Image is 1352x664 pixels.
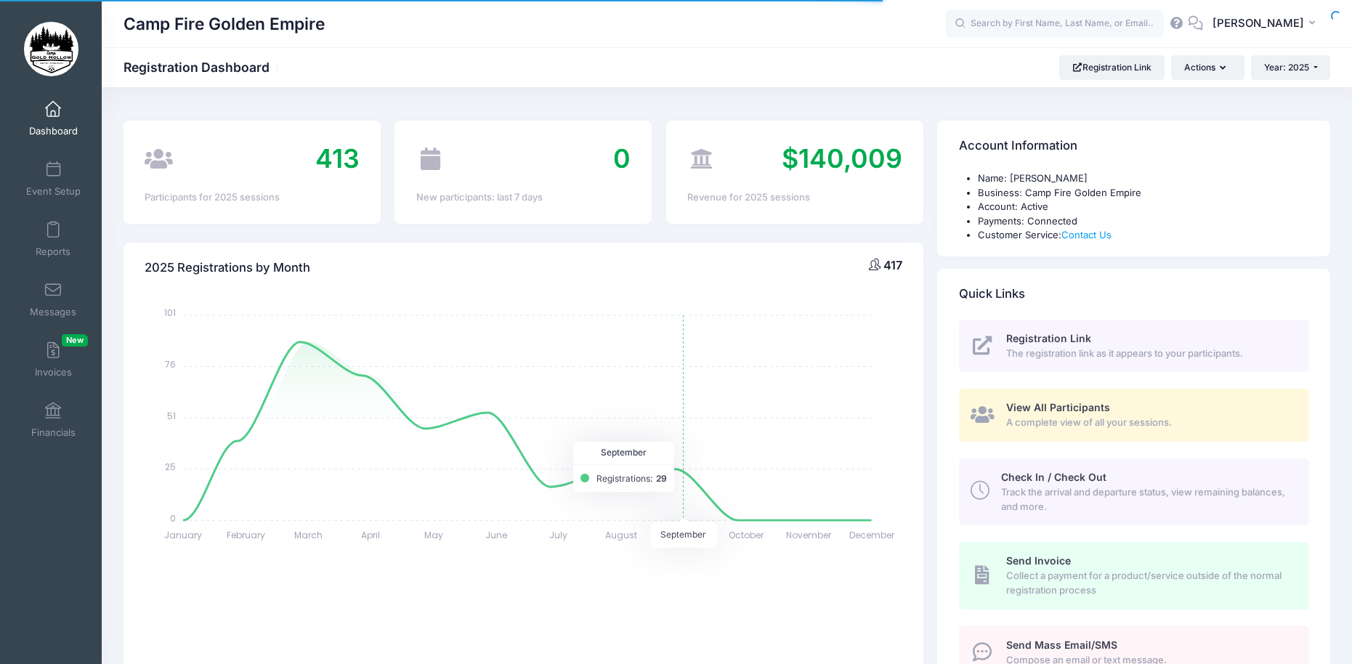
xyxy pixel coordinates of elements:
[1059,55,1165,80] a: Registration Link
[315,142,360,174] span: 413
[31,426,76,439] span: Financials
[124,7,325,41] h1: Camp Fire Golden Empire
[170,511,176,524] tspan: 0
[959,273,1025,315] h4: Quick Links
[978,214,1309,229] li: Payments: Connected
[416,190,631,205] div: New participants: last 7 days
[978,228,1309,243] li: Customer Service:
[1006,554,1071,567] span: Send Invoice
[978,200,1309,214] li: Account: Active
[978,186,1309,201] li: Business: Camp Fire Golden Empire
[1006,401,1110,413] span: View All Participants
[26,185,81,198] span: Event Setup
[124,60,282,75] h1: Registration Dashboard
[1006,332,1091,344] span: Registration Link
[978,171,1309,186] li: Name: [PERSON_NAME]
[145,247,310,288] h4: 2025 Registrations by Month
[294,529,323,541] tspan: March
[36,246,70,258] span: Reports
[424,529,443,541] tspan: May
[782,142,902,174] span: $140,009
[1006,569,1292,597] span: Collect a payment for a product/service outside of the normal registration process
[485,529,507,541] tspan: June
[19,214,88,264] a: Reports
[1001,471,1106,483] span: Check In / Check Out
[883,258,902,272] span: 417
[1061,229,1112,240] a: Contact Us
[24,22,78,76] img: Camp Fire Golden Empire
[1006,639,1117,651] span: Send Mass Email/SMS
[362,529,381,541] tspan: April
[605,529,637,541] tspan: August
[19,153,88,204] a: Event Setup
[165,461,176,473] tspan: 25
[164,307,176,319] tspan: 101
[729,529,764,541] tspan: October
[1001,485,1292,514] span: Track the arrival and departure status, view remaining balances, and more.
[1006,347,1292,361] span: The registration link as it appears to your participants.
[660,529,708,541] tspan: September
[959,458,1309,525] a: Check In / Check Out Track the arrival and departure status, view remaining balances, and more.
[946,9,1164,39] input: Search by First Name, Last Name, or Email...
[62,334,88,347] span: New
[29,125,78,137] span: Dashboard
[959,389,1309,442] a: View All Participants A complete view of all your sessions.
[30,306,76,318] span: Messages
[1251,55,1330,80] button: Year: 2025
[550,529,568,541] tspan: July
[164,529,202,541] tspan: January
[167,409,176,421] tspan: 51
[959,126,1077,167] h4: Account Information
[19,394,88,445] a: Financials
[849,529,895,541] tspan: December
[145,190,359,205] div: Participants for 2025 sessions
[959,542,1309,609] a: Send Invoice Collect a payment for a product/service outside of the normal registration process
[227,529,265,541] tspan: February
[1264,62,1309,73] span: Year: 2025
[787,529,833,541] tspan: November
[613,142,631,174] span: 0
[19,93,88,144] a: Dashboard
[35,366,72,378] span: Invoices
[959,320,1309,373] a: Registration Link The registration link as it appears to your participants.
[1203,7,1330,41] button: [PERSON_NAME]
[165,358,176,371] tspan: 76
[1171,55,1244,80] button: Actions
[19,334,88,385] a: InvoicesNew
[687,190,902,205] div: Revenue for 2025 sessions
[1213,15,1304,31] span: [PERSON_NAME]
[1006,416,1292,430] span: A complete view of all your sessions.
[19,274,88,325] a: Messages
